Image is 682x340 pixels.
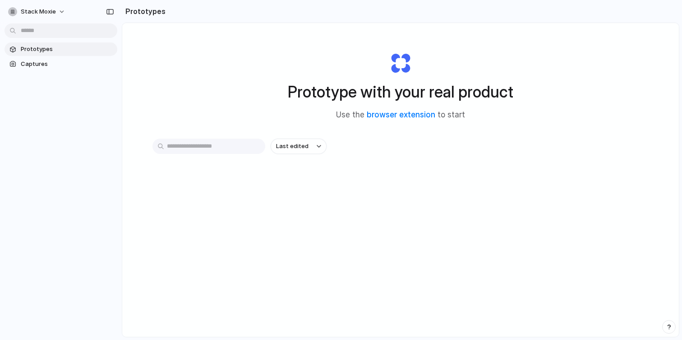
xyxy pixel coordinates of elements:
[21,45,114,54] span: Prototypes
[5,5,70,19] button: Stack Moxie
[276,142,309,151] span: Last edited
[122,6,166,17] h2: Prototypes
[21,7,56,16] span: Stack Moxie
[367,110,435,119] a: browser extension
[336,109,465,121] span: Use the to start
[5,42,117,56] a: Prototypes
[5,57,117,71] a: Captures
[271,139,327,154] button: Last edited
[21,60,114,69] span: Captures
[288,80,513,104] h1: Prototype with your real product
